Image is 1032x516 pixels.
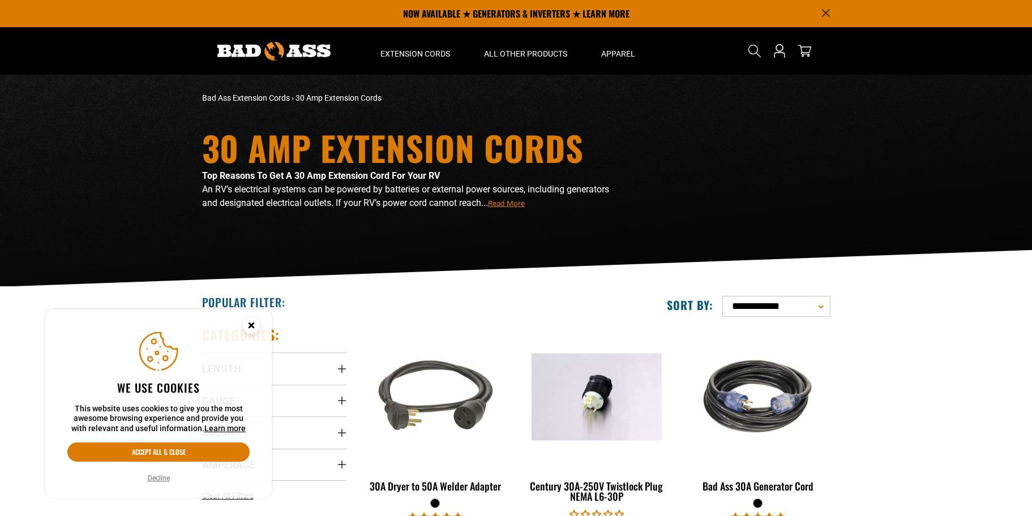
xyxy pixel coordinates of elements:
summary: Length [202,352,346,384]
span: › [292,93,294,102]
button: Accept all & close [67,442,250,462]
a: Century 30A-250V Twistlock Plug NEMA L6-30P Century 30A-250V Twistlock Plug NEMA L6-30P [524,326,669,508]
span: Apparel [601,49,635,59]
div: Bad Ass 30A Generator Cord [686,481,830,491]
div: Century 30A-250V Twistlock Plug NEMA L6-30P [524,481,669,501]
span: All Other Products [484,49,567,59]
span: 30 Amp Extension Cords [296,93,382,102]
h2: We use cookies [67,380,250,395]
a: black 30A Dryer to 50A Welder Adapter [363,326,508,498]
p: An RV’s electrical systems can be powered by batteries or external power sources, including gener... [202,183,615,210]
img: Bad Ass Extension Cords [217,42,331,61]
summary: Extension Cords [363,27,467,75]
summary: All Other Products [467,27,584,75]
span: Clear All Filters [202,491,254,500]
a: Learn more [204,424,246,433]
span: Read More [488,199,525,208]
a: Bad Ass Extension Cords [202,93,290,102]
summary: Amperage [202,449,346,480]
nav: breadcrumbs [202,92,615,104]
summary: Gauge [202,385,346,416]
div: 30A Dryer to 50A Welder Adapter [363,481,508,491]
summary: Color [202,416,346,448]
h1: 30 Amp Extension Cords [202,131,615,165]
span: Extension Cords [380,49,450,59]
p: This website uses cookies to give you the most awesome browsing experience and provide you with r... [67,404,250,434]
strong: Top Reasons To Get A 30 Amp Extension Cord For Your RV [202,170,440,181]
summary: Apparel [584,27,652,75]
h2: Popular Filter: [202,295,285,309]
img: black [364,332,507,462]
aside: Cookie Consent [45,309,272,498]
summary: Search [746,42,764,60]
button: Decline [144,472,173,484]
img: Century 30A-250V Twistlock Plug NEMA L6-30P [525,353,668,440]
a: black Bad Ass 30A Generator Cord [686,326,830,498]
img: black [687,332,829,462]
label: Sort by: [667,298,713,312]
